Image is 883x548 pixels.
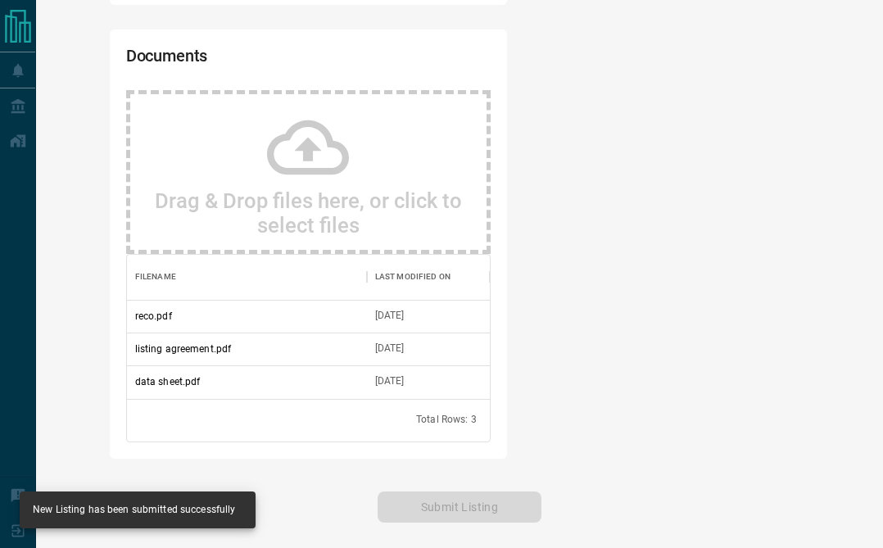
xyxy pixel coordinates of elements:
p: listing agreement.pdf [135,342,231,356]
div: Aug 12, 2025 [375,374,405,388]
div: Last Modified On [375,254,451,300]
div: Aug 12, 2025 [375,309,405,323]
div: Drag & Drop files here, or click to select files [126,90,491,254]
div: Aug 12, 2025 [375,342,405,356]
div: Last Modified On [367,254,490,300]
div: Filename [127,254,367,300]
p: reco.pdf [135,309,172,324]
h2: Drag & Drop files here, or click to select files [147,188,470,238]
div: New Listing has been submitted successfully [33,496,236,523]
div: Filename [135,254,176,300]
div: Total Rows: 3 [416,413,477,427]
p: data sheet.pdf [135,374,201,389]
h2: Documents [126,46,345,74]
